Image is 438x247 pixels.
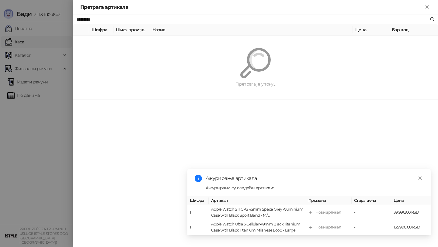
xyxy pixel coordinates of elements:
th: Цена [353,24,389,36]
th: Бар код [389,24,438,36]
div: Ажурирање артикала [206,175,423,182]
td: 59.990,00 RSD [391,205,431,220]
div: Претрага артикала [80,4,423,11]
td: 1 [187,205,209,220]
td: - [352,220,391,235]
div: Ажурирани су следећи артикли: [206,184,423,191]
td: Apple Watch Ultra 3 Cellular 49mm Black Titanium Case with Black Titanium Milanese Loop - Large [209,220,306,235]
th: Промена [306,196,352,205]
span: close [418,176,422,180]
a: Close [417,175,423,181]
th: Шиф. произв. [113,24,150,36]
th: Шифра [89,24,113,36]
th: Цена [391,196,431,205]
th: Назив [150,24,353,36]
th: Шифра [187,196,209,205]
button: Close [423,4,431,11]
th: Артикал [209,196,306,205]
td: 1 [187,220,209,235]
th: Стара цена [352,196,391,205]
td: Apple Watch S11 GPS 42mm Space Grey Aluminium Case with Black Sport Band - M/L [209,205,306,220]
div: Нови артикал [315,225,341,231]
td: - [352,205,391,220]
div: Нови артикал [315,210,341,216]
div: Претрага је у току... [88,81,423,87]
span: info-circle [195,175,202,182]
td: 135.990,00 RSD [391,220,431,235]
